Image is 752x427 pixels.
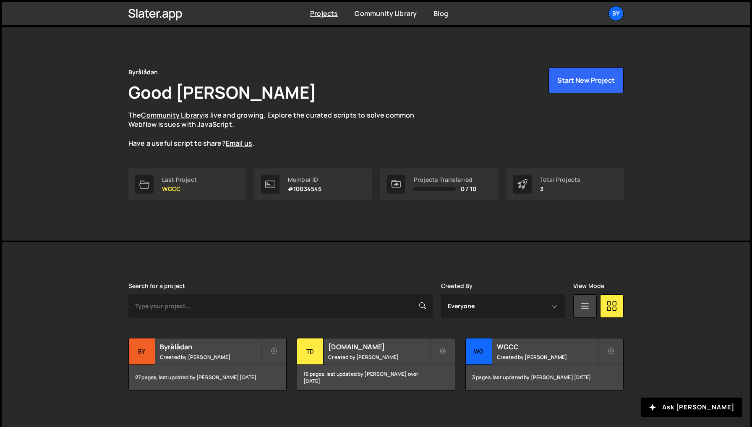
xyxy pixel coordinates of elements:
[128,168,246,200] a: Last Project WGCC
[128,338,287,390] a: By Byrålådan Created by [PERSON_NAME] 27 pages, last updated by [PERSON_NAME] [DATE]
[414,176,476,183] div: Projects Transferred
[328,342,429,351] h2: [DOMAIN_NAME]
[129,338,155,365] div: By
[128,294,433,318] input: Type your project...
[497,354,598,361] small: Created by [PERSON_NAME]
[466,365,623,390] div: 3 pages, last updated by [PERSON_NAME] [DATE]
[128,67,158,77] div: Byrålådan
[497,342,598,351] h2: WGCC
[288,186,321,192] p: #10034545
[141,110,203,120] a: Community Library
[160,354,261,361] small: Created by [PERSON_NAME]
[288,176,321,183] div: Member ID
[573,283,604,289] label: View Mode
[466,338,492,365] div: WG
[226,139,252,148] a: Email us
[328,354,429,361] small: Created by [PERSON_NAME]
[540,176,580,183] div: Total Projects
[129,365,286,390] div: 27 pages, last updated by [PERSON_NAME] [DATE]
[297,365,454,390] div: 16 pages, last updated by [PERSON_NAME] over [DATE]
[465,338,624,390] a: WG WGCC Created by [PERSON_NAME] 3 pages, last updated by [PERSON_NAME] [DATE]
[128,110,431,148] p: The is live and growing. Explore the curated scripts to solve common Webflow issues with JavaScri...
[608,6,624,21] a: By
[160,342,261,351] h2: Byrålådan
[297,338,455,390] a: Td [DOMAIN_NAME] Created by [PERSON_NAME] 16 pages, last updated by [PERSON_NAME] over [DATE]
[297,338,324,365] div: Td
[641,398,742,417] button: Ask [PERSON_NAME]
[441,283,473,289] label: Created By
[433,9,448,18] a: Blog
[548,67,624,93] button: Start New Project
[310,9,338,18] a: Projects
[162,186,197,192] p: WGCC
[461,186,476,192] span: 0 / 10
[128,81,316,104] h1: Good [PERSON_NAME]
[162,176,197,183] div: Last Project
[355,9,417,18] a: Community Library
[128,283,185,289] label: Search for a project
[540,186,580,192] p: 3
